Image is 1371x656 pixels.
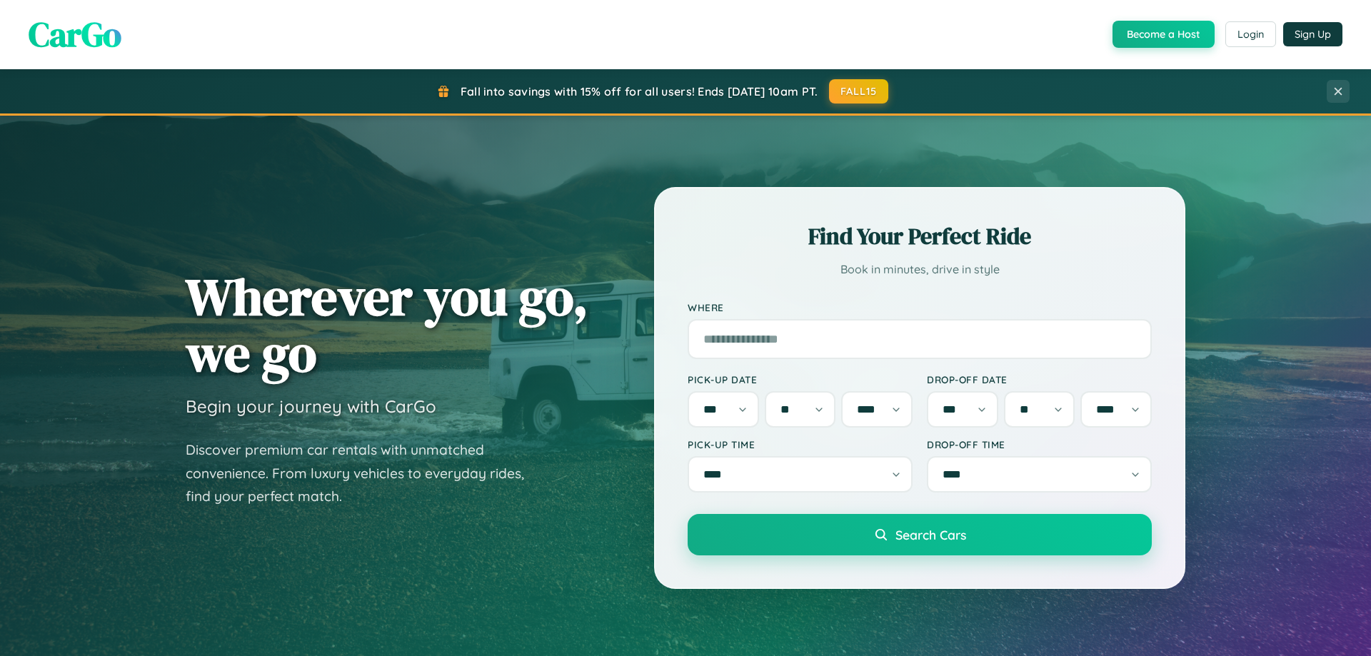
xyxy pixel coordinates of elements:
p: Book in minutes, drive in style [688,259,1152,280]
label: Drop-off Time [927,438,1152,450]
label: Where [688,301,1152,313]
p: Discover premium car rentals with unmatched convenience. From luxury vehicles to everyday rides, ... [186,438,543,508]
label: Pick-up Time [688,438,913,450]
button: Search Cars [688,514,1152,555]
span: CarGo [29,11,121,58]
button: Become a Host [1113,21,1215,48]
button: Sign Up [1283,22,1342,46]
h3: Begin your journey with CarGo [186,395,436,417]
button: FALL15 [829,79,889,104]
label: Drop-off Date [927,373,1152,385]
span: Fall into savings with 15% off for all users! Ends [DATE] 10am PT. [461,84,818,99]
h2: Find Your Perfect Ride [688,221,1152,252]
h1: Wherever you go, we go [186,268,588,381]
button: Login [1225,21,1276,47]
span: Search Cars [895,527,966,543]
label: Pick-up Date [688,373,913,385]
